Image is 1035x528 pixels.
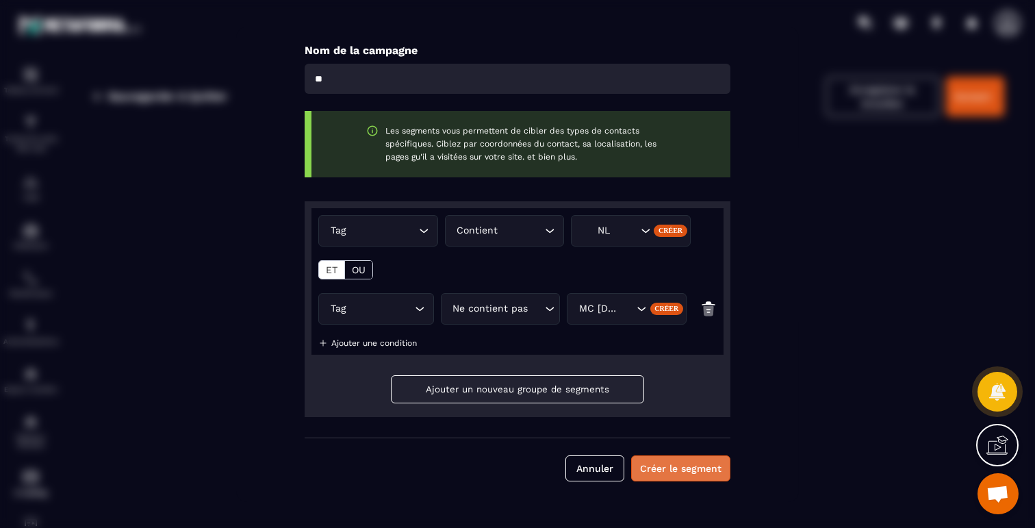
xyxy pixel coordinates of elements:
[391,375,644,403] button: Ajouter un nouveau groupe de segments
[580,223,628,238] span: NL
[450,301,531,316] span: Ne contient pas
[501,223,542,238] input: Search for option
[576,301,624,316] span: MC [DATE]
[327,301,348,316] span: Tag
[385,125,676,164] p: Les segments vous permettent de cibler des types de contacts spécifiques. Ciblez par coordonnées ...
[650,302,684,314] div: Créer
[366,125,379,137] img: warning-green.f85f90c2.svg
[567,293,687,325] div: Search for option
[441,293,561,325] div: Search for option
[445,215,565,247] div: Search for option
[352,264,366,275] p: OU
[305,44,730,57] p: Nom de la campagne
[565,455,624,481] button: Annuler
[318,293,434,325] div: Search for option
[454,223,501,238] span: Contient
[977,473,1019,514] div: Ouvrir le chat
[531,301,541,316] input: Search for option
[348,301,411,316] input: Search for option
[571,215,691,247] div: Search for option
[327,223,348,238] span: Tag
[654,224,687,236] div: Créer
[700,293,717,325] img: trash
[331,338,417,348] p: Ajouter une condition
[628,223,638,238] input: Search for option
[318,338,328,348] img: plus
[326,264,337,275] p: ET
[318,215,438,247] div: Search for option
[631,455,730,481] button: Créer le segment
[624,301,634,316] input: Search for option
[348,223,416,238] input: Search for option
